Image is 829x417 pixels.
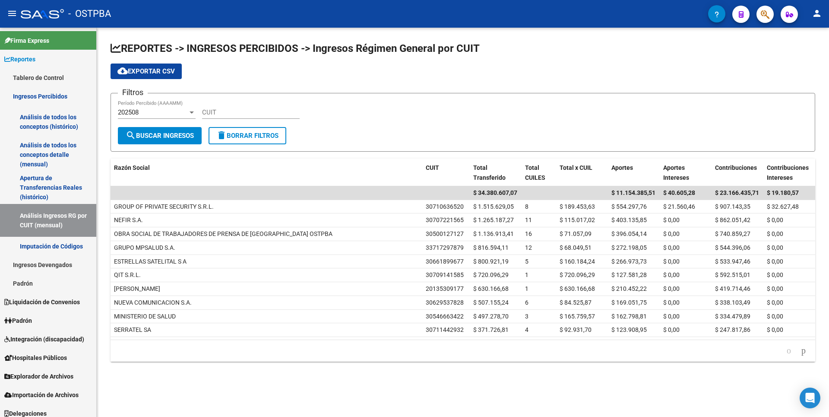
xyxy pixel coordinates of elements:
[715,189,759,196] span: $ 23.166.435,71
[111,42,480,54] span: REPORTES -> INGRESOS PERCIBIDOS -> Ingresos Régimen General por CUIT
[767,216,783,223] span: $ 0,00
[525,216,532,223] span: 11
[767,299,783,306] span: $ 0,00
[426,243,464,253] div: 33717297879
[126,130,136,140] mat-icon: search
[473,230,514,237] span: $ 1.136.913,41
[767,230,783,237] span: $ 0,00
[783,346,795,356] a: go to previous page
[426,202,464,212] div: 30710636520
[560,203,595,210] span: $ 189.453,63
[812,8,822,19] mat-icon: person
[560,313,595,320] span: $ 165.759,57
[608,159,660,187] datatable-header-cell: Aportes
[663,203,695,210] span: $ 21.560,46
[525,244,532,251] span: 12
[525,326,528,333] span: 4
[660,159,712,187] datatable-header-cell: Aportes Intereses
[473,164,506,181] span: Total Transferido
[611,189,655,196] span: $ 11.154.385,51
[663,271,680,278] span: $ 0,00
[525,313,528,320] span: 3
[117,66,128,76] mat-icon: cloud_download
[114,284,160,294] div: [PERSON_NAME]
[767,189,799,196] span: $ 19.180,57
[560,299,592,306] span: $ 84.525,87
[426,164,439,171] span: CUIT
[525,299,528,306] span: 6
[663,230,680,237] span: $ 0,00
[556,159,608,187] datatable-header-cell: Total x CUIL
[715,164,757,171] span: Contribuciones
[470,159,522,187] datatable-header-cell: Total Transferido
[473,285,509,292] span: $ 630.166,68
[611,164,633,171] span: Aportes
[560,271,595,278] span: $ 720.096,29
[473,203,514,210] span: $ 1.515.629,05
[4,334,84,344] span: Integración (discapacidad)
[111,64,182,79] button: Exportar CSV
[611,313,647,320] span: $ 162.798,81
[525,164,545,181] span: Total CUILES
[663,189,695,196] span: $ 40.605,28
[663,299,680,306] span: $ 0,00
[426,312,464,322] div: 30546663422
[715,326,750,333] span: $ 247.817,86
[216,130,227,140] mat-icon: delete
[114,243,175,253] div: GRUPO MPSALUD S.A.
[560,258,595,265] span: $ 160.184,24
[522,159,556,187] datatable-header-cell: Total CUILES
[663,244,680,251] span: $ 0,00
[663,285,680,292] span: $ 0,00
[114,325,151,335] div: SERRATEL SA
[473,313,509,320] span: $ 497.278,70
[426,298,464,308] div: 30629537828
[426,284,464,294] div: 20135309177
[767,271,783,278] span: $ 0,00
[560,285,595,292] span: $ 630.166,68
[118,108,139,116] span: 202508
[473,258,509,265] span: $ 800.921,19
[611,271,647,278] span: $ 127.581,28
[767,326,783,333] span: $ 0,00
[663,164,689,181] span: Aportes Intereses
[473,326,509,333] span: $ 371.726,81
[525,271,528,278] span: 1
[715,258,750,265] span: $ 533.947,46
[611,244,647,251] span: $ 272.198,05
[426,257,464,267] div: 30661899677
[763,159,815,187] datatable-header-cell: Contribuciones Intereses
[767,313,783,320] span: $ 0,00
[114,229,332,239] div: OBRA SOCIAL DE TRABAJADORES DE PRENSA DE [GEOGRAPHIC_DATA] OSTPBA
[114,215,143,225] div: NEFIR S.A.
[473,244,509,251] span: $ 816.594,11
[767,285,783,292] span: $ 0,00
[800,388,820,408] div: Open Intercom Messenger
[560,326,592,333] span: $ 92.931,70
[611,216,647,223] span: $ 403.135,85
[611,258,647,265] span: $ 266.973,73
[4,36,49,45] span: Firma Express
[560,164,592,171] span: Total x CUIL
[560,216,595,223] span: $ 115.017,02
[216,132,278,140] span: Borrar Filtros
[426,270,464,280] div: 30709141585
[209,127,286,144] button: Borrar Filtros
[422,159,470,187] datatable-header-cell: CUIT
[715,299,750,306] span: $ 338.103,49
[663,313,680,320] span: $ 0,00
[767,244,783,251] span: $ 0,00
[4,390,79,400] span: Importación de Archivos
[117,67,175,75] span: Exportar CSV
[473,299,509,306] span: $ 507.155,24
[525,203,528,210] span: 8
[663,216,680,223] span: $ 0,00
[4,316,32,325] span: Padrón
[114,257,187,267] div: ESTRELLAS SATELITAL S A
[426,229,464,239] div: 30500127127
[473,189,517,196] span: $ 34.380.607,07
[611,230,647,237] span: $ 396.054,14
[715,203,750,210] span: $ 907.143,35
[111,159,422,187] datatable-header-cell: Razón Social
[114,298,192,308] div: NUEVA COMUNICACION S.A.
